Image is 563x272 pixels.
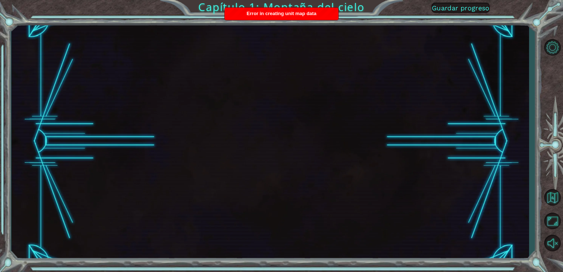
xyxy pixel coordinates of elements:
button: Sonido encendido [542,233,563,253]
button: Volver al mapa [542,186,563,208]
a: Volver al mapa [542,185,563,210]
button: Maximizar navegador [542,211,563,231]
span: Guardar progreso [432,4,490,12]
span: Error in creating unit map data [246,11,316,16]
button: Guardar progreso [431,3,490,13]
button: Opciones de nivel [542,38,563,57]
